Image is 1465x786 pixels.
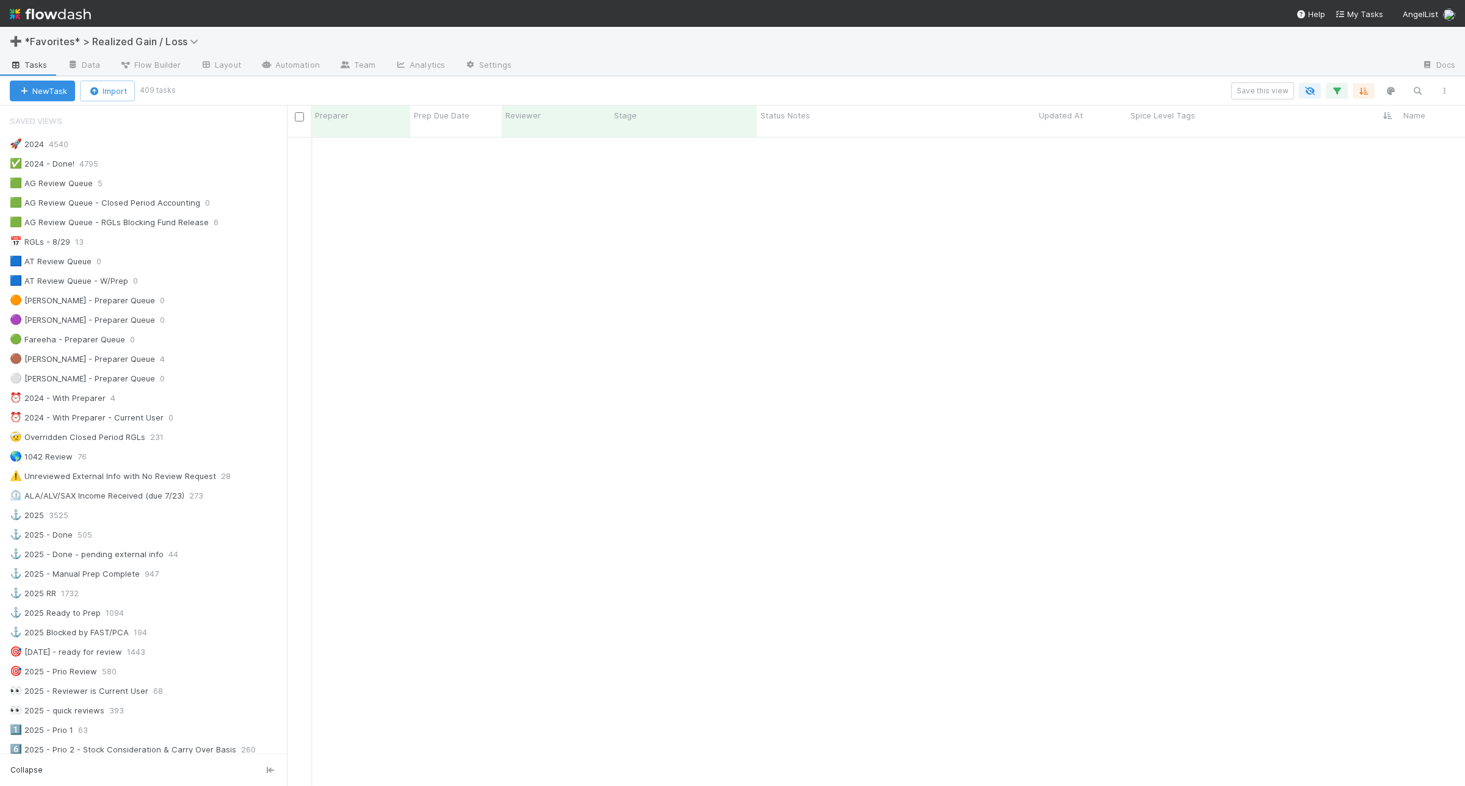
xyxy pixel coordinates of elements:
div: 2025 - Prio 1 [10,723,73,738]
a: Automation [251,56,330,76]
span: ⚠️ [10,471,22,481]
div: ALA/ALV/SAX Income Received (due 7/23) [10,488,184,503]
span: 1094 [106,605,136,621]
div: 1042 Review [10,449,73,464]
div: 2025 Ready to Prep [10,605,101,621]
span: ⚓ [10,588,22,598]
span: 🟠 [10,295,22,305]
span: AngelList [1403,9,1438,19]
span: 🟢 [10,334,22,344]
span: Updated At [1039,109,1083,121]
span: 580 [102,664,129,679]
span: ⚓ [10,510,22,520]
span: 🚀 [10,139,22,149]
span: 🟣 [10,314,22,325]
span: 0 [96,254,114,269]
span: My Tasks [1335,9,1383,19]
div: Overridden Closed Period RGLs [10,430,145,445]
span: Collapse [10,765,43,776]
span: ⚪ [10,373,22,383]
span: 📅 [10,236,22,247]
a: Flow Builder [110,56,190,76]
span: 4 [110,391,128,406]
div: 2025 - Done [10,527,73,543]
div: Fareeha - Preparer Queue [10,332,125,347]
img: logo-inverted-e16ddd16eac7371096b0.svg [10,4,91,24]
div: 2025 - quick reviews [10,703,104,718]
span: ⏰ [10,392,22,403]
span: 13 [75,234,96,250]
span: Saved Views [10,109,62,133]
span: 🟤 [10,353,22,364]
span: Flow Builder [120,59,181,71]
a: My Tasks [1335,8,1383,20]
span: ⚓ [10,549,22,559]
small: 409 tasks [140,85,176,96]
span: ⚓ [10,568,22,579]
div: RGLs - 8/29 [10,234,70,250]
span: 194 [134,625,159,640]
div: 2025 [10,508,44,523]
span: 4 [160,352,177,367]
div: 2025 - Done - pending external info [10,547,164,562]
a: Settings [455,56,521,76]
a: Layout [190,56,251,76]
span: 28 [221,469,243,484]
div: 2025 - Manual Prep Complete [10,566,140,582]
span: 68 [153,683,175,699]
span: 6️⃣ [10,744,22,754]
span: 0 [160,312,177,328]
span: 4795 [79,156,110,171]
div: [DATE] - ready for review [10,644,122,660]
a: Data [57,56,110,76]
div: [PERSON_NAME] - Preparer Queue [10,293,155,308]
button: Save this view [1231,82,1294,99]
div: [PERSON_NAME] - Preparer Queue [10,312,155,328]
img: avatar_04ed6c9e-3b93-401c-8c3a-8fad1b1fc72c.png [1443,9,1455,21]
span: 🤕 [10,431,22,442]
a: Docs [1412,56,1465,76]
span: ⚓ [10,627,22,637]
span: ➕ [10,36,22,46]
span: 0 [168,410,186,425]
span: 6 [214,215,231,230]
div: [PERSON_NAME] - Preparer Queue [10,371,155,386]
div: 2024 - With Preparer [10,391,106,406]
div: 2024 - Done! [10,156,74,171]
span: 76 [78,449,99,464]
span: 1732 [61,586,91,601]
span: 🟦 [10,275,22,286]
div: 2025 RR [10,586,56,601]
span: *Favorites* > Realized Gain / Loss [24,35,204,48]
span: 0 [130,332,147,347]
span: ✅ [10,158,22,168]
button: NewTask [10,81,75,101]
span: ⏲️ [10,490,22,500]
span: 0 [205,195,222,211]
span: 👀 [10,705,22,715]
span: Reviewer [505,109,541,121]
div: AT Review Queue - W/Prep [10,273,128,289]
span: 260 [241,742,268,757]
span: Stage [614,109,637,121]
span: 🌎 [10,451,22,461]
span: Name [1403,109,1425,121]
div: 2025 - Prio 2 - Stock Consideration & Carry Over Basis [10,742,236,757]
span: 0 [160,371,177,386]
span: ⚓ [10,529,22,539]
span: Tasks [10,59,48,71]
span: 5 [98,176,115,191]
span: Preparer [315,109,349,121]
div: AG Review Queue - RGLs Blocking Fund Release [10,215,209,230]
span: ⚓ [10,607,22,618]
input: Toggle All Rows Selected [295,112,304,121]
div: AT Review Queue [10,254,92,269]
a: Team [330,56,385,76]
span: 0 [160,293,177,308]
div: 2025 - Prio Review [10,664,97,679]
div: 2024 - With Preparer - Current User [10,410,164,425]
span: 🟦 [10,256,22,266]
span: Prep Due Date [414,109,469,121]
a: Analytics [385,56,455,76]
span: 1️⃣ [10,724,22,735]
